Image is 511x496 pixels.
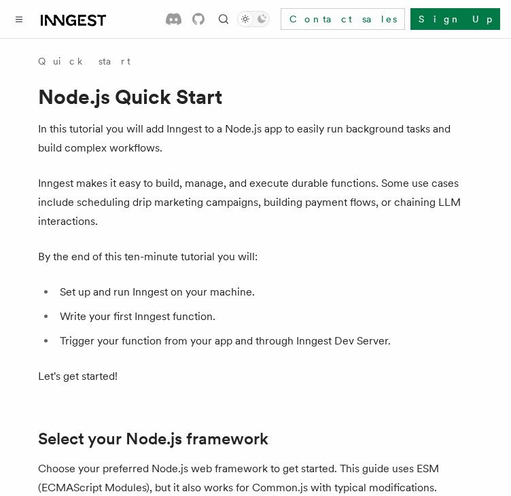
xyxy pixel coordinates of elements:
p: Inngest makes it easy to build, manage, and execute durable functions. Some use cases include sch... [38,174,473,231]
button: Find something... [215,11,232,27]
li: Write your first Inngest function. [56,307,473,326]
p: In this tutorial you will add Inngest to a Node.js app to easily run background tasks and build c... [38,120,473,158]
li: Set up and run Inngest on your machine. [56,283,473,302]
a: Select your Node.js framework [38,429,268,448]
button: Toggle dark mode [237,11,270,27]
button: Toggle navigation [11,11,27,27]
a: Contact sales [281,8,405,30]
h1: Node.js Quick Start [38,84,473,109]
p: Let's get started! [38,367,473,386]
a: Sign Up [410,8,500,30]
a: Quick start [38,54,130,68]
li: Trigger your function from your app and through Inngest Dev Server. [56,332,473,351]
p: By the end of this ten-minute tutorial you will: [38,247,473,266]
